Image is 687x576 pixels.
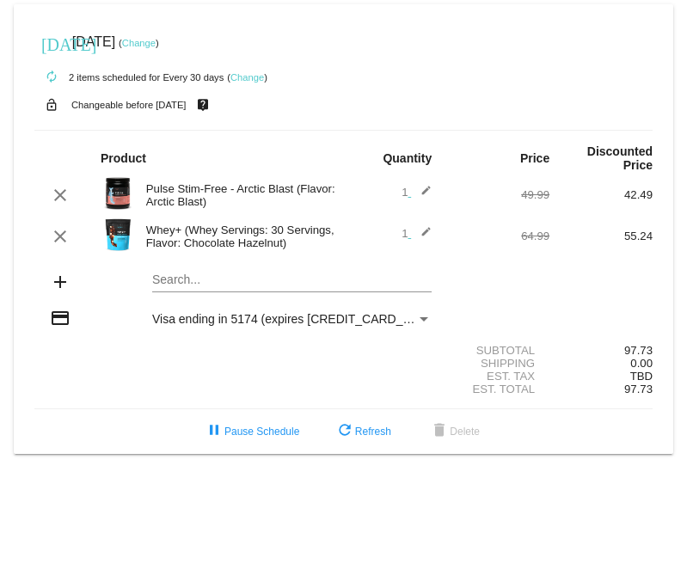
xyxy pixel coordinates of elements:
small: ( ) [227,72,267,83]
span: Visa ending in 5174 (expires [CREDIT_CARD_DATA]) [152,312,440,326]
span: 97.73 [624,383,653,395]
span: TBD [630,370,653,383]
button: Refresh [321,416,405,447]
span: 0.00 [630,357,653,370]
span: 1 [402,186,432,199]
div: Subtotal [446,344,549,357]
button: Pause Schedule [190,416,313,447]
div: 49.99 [446,188,549,201]
mat-icon: edit [411,185,432,205]
div: 55.24 [549,230,653,242]
mat-icon: edit [411,226,432,247]
input: Search... [152,273,432,287]
div: Est. Total [446,383,549,395]
mat-icon: clear [50,185,71,205]
div: 42.49 [549,188,653,201]
div: Pulse Stim-Free - Arctic Blast (Flavor: Arctic Blast) [138,182,344,208]
mat-icon: refresh [334,421,355,442]
div: 64.99 [446,230,549,242]
strong: Product [101,151,146,165]
strong: Quantity [383,151,432,165]
small: ( ) [119,38,159,48]
mat-icon: clear [50,226,71,247]
mat-icon: autorenew [41,67,62,88]
mat-icon: live_help [193,94,213,116]
img: PulseSF-20S-Arctic-Blast-1000x1000-Transp-Roman-Berezecky.png [101,176,135,211]
mat-icon: pause [204,421,224,442]
a: Change [230,72,264,83]
span: Delete [429,426,480,438]
mat-icon: lock_open [41,94,62,116]
a: Change [122,38,156,48]
strong: Discounted Price [587,144,653,172]
span: Refresh [334,426,391,438]
div: Whey+ (Whey Servings: 30 Servings, Flavor: Chocolate Hazelnut) [138,224,344,249]
strong: Price [520,151,549,165]
small: Changeable before [DATE] [71,100,187,110]
span: Pause Schedule [204,426,299,438]
mat-icon: [DATE] [41,33,62,53]
mat-select: Payment Method [152,312,432,326]
img: Image-1-Carousel-Whey-2lb-Chockolate-Hazelnut-no-badge.png [101,218,135,252]
div: Est. Tax [446,370,549,383]
span: 1 [402,227,432,240]
div: 97.73 [549,344,653,357]
mat-icon: credit_card [50,308,71,328]
mat-icon: delete [429,421,450,442]
div: Shipping [446,357,549,370]
mat-icon: add [50,272,71,292]
small: 2 items scheduled for Every 30 days [34,72,224,83]
button: Delete [415,416,494,447]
